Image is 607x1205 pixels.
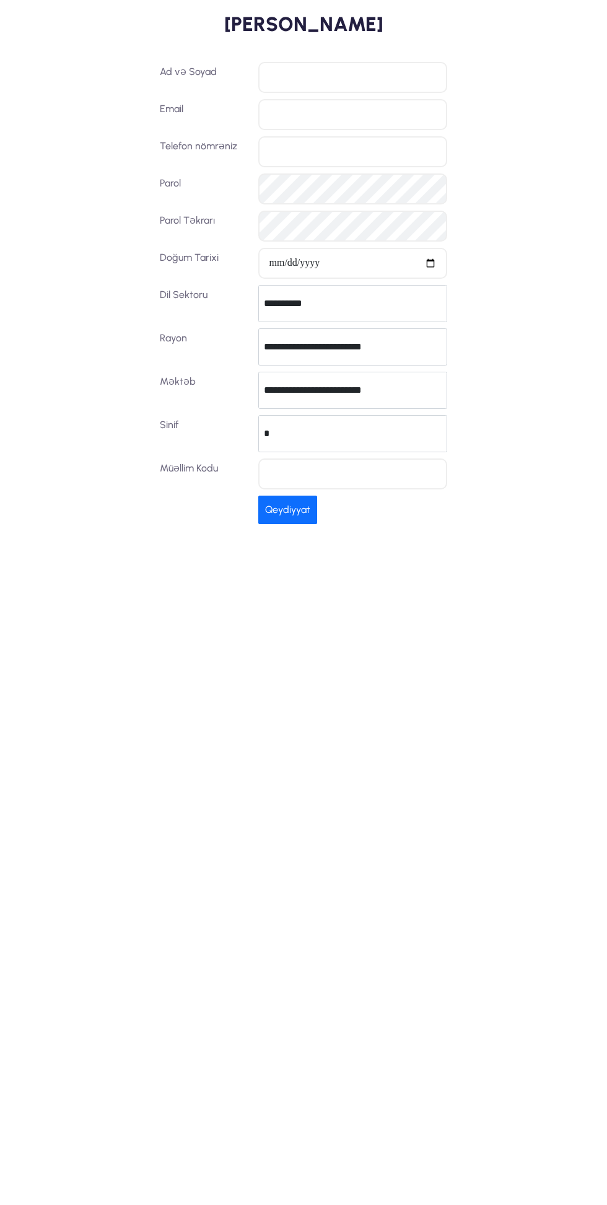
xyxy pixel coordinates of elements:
h2: [PERSON_NAME] [85,12,522,37]
label: Email [155,99,254,130]
label: Sinif [155,415,254,452]
label: Ad və Soyad [155,62,254,93]
label: Doğum Tarixi [155,248,254,279]
label: Dil Sektoru [155,285,254,322]
label: Məktəb [155,372,254,409]
button: Qeydiyyat [258,496,317,524]
label: Müəllim Kodu [155,458,254,489]
label: Rayon [155,328,254,366]
label: Telefon nömrəniz [155,136,254,167]
label: Parol Təkrarı [155,211,254,242]
label: Parol [155,173,254,204]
